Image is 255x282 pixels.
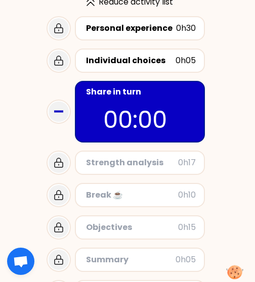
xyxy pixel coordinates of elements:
[86,22,176,34] div: Personal experience
[86,189,178,201] div: Break ☕️
[178,221,196,233] div: 0h15
[7,248,34,275] div: Open chat
[176,22,196,34] div: 0h30
[103,102,176,137] p: 00:00
[86,55,176,67] div: Individual choices
[178,157,196,169] div: 0h17
[86,157,178,169] div: Strength analysis
[86,86,196,98] div: Share in turn
[178,189,196,201] div: 0h10
[86,221,178,233] div: Objectives
[176,55,196,67] div: 0h05
[86,254,176,266] div: Summary
[176,254,196,266] div: 0h05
